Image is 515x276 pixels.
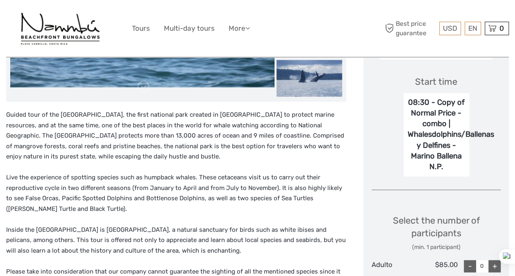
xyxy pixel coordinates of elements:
[465,22,481,35] div: EN
[229,23,250,34] a: More
[277,60,342,97] img: fc5b15bd171245d49cc9a9262d974f2f_slider_thumbnail.jpg
[11,14,93,21] p: We're away right now. Please check back later!
[164,23,215,34] a: Multi-day tours
[18,6,102,51] img: Hotel Nammbú
[404,93,469,176] div: 08:30 - Copy of Normal Price - combo | Whalesdolphins/Ballenas y Delfines - Marino Ballena N.P.
[415,75,457,88] div: Start time
[372,243,501,251] div: (min. 1 participant)
[443,24,457,32] span: USD
[498,24,505,32] span: 0
[488,260,501,272] div: +
[94,13,104,23] button: Open LiveChat chat widget
[415,260,458,272] div: $85.00
[383,19,437,37] span: Best price guarantee
[372,260,415,272] div: Adulto
[372,214,501,251] div: Select the number of participants
[132,23,150,34] a: Tours
[464,260,476,272] div: -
